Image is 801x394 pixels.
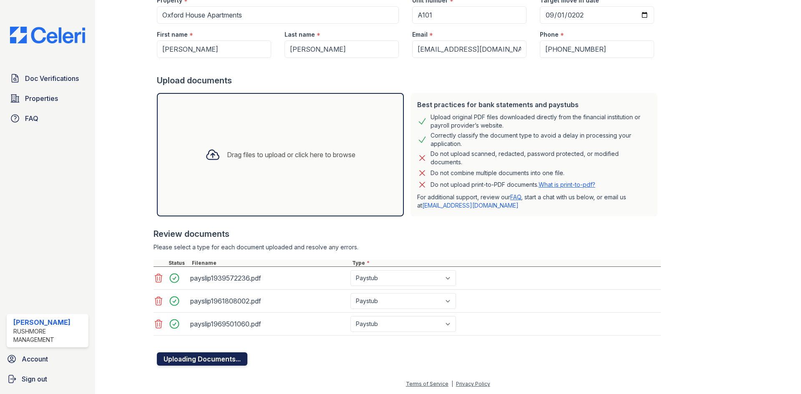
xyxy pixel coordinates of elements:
label: First name [157,30,188,39]
div: | [451,381,453,387]
span: FAQ [25,113,38,123]
div: payslip1939572236.pdf [190,271,347,285]
div: payslip1969501060.pdf [190,317,347,331]
div: Type [350,260,661,266]
div: Rushmore Management [13,327,85,344]
span: Properties [25,93,58,103]
a: Doc Verifications [7,70,88,87]
div: Best practices for bank statements and paystubs [417,100,651,110]
div: Filename [190,260,350,266]
div: Drag files to upload or click here to browse [227,150,355,160]
a: What is print-to-pdf? [539,181,595,188]
label: Email [412,30,428,39]
div: payslip1961808002.pdf [190,294,347,308]
p: Do not upload print-to-PDF documents. [431,181,595,189]
div: Correctly classify the document type to avoid a delay in processing your application. [431,131,651,148]
label: Last name [285,30,315,39]
a: Account [3,351,92,367]
span: Account [22,354,48,364]
a: Privacy Policy [456,381,490,387]
p: For additional support, review our , start a chat with us below, or email us at [417,193,651,210]
img: CE_Logo_Blue-a8612792a0a2168367f1c8372b55b34899dd931a85d93a1a3d3e32e68fde9ad4.png [3,27,92,43]
a: Properties [7,90,88,107]
span: Doc Verifications [25,73,79,83]
a: FAQ [510,193,521,201]
span: Sign out [22,374,47,384]
button: Uploading Documents... [157,352,247,366]
a: [EMAIL_ADDRESS][DOMAIN_NAME] [422,202,519,209]
a: FAQ [7,110,88,127]
div: [PERSON_NAME] [13,317,85,327]
div: Do not upload scanned, redacted, password protected, or modified documents. [431,150,651,166]
div: Upload original PDF files downloaded directly from the financial institution or payroll provider’... [431,113,651,130]
div: Review documents [154,228,661,240]
div: Status [167,260,190,266]
div: Do not combine multiple documents into one file. [431,168,564,178]
div: Please select a type for each document uploaded and resolve any errors. [154,243,661,251]
label: Phone [540,30,559,39]
a: Terms of Service [406,381,448,387]
a: Sign out [3,371,92,387]
div: Upload documents [157,75,661,86]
